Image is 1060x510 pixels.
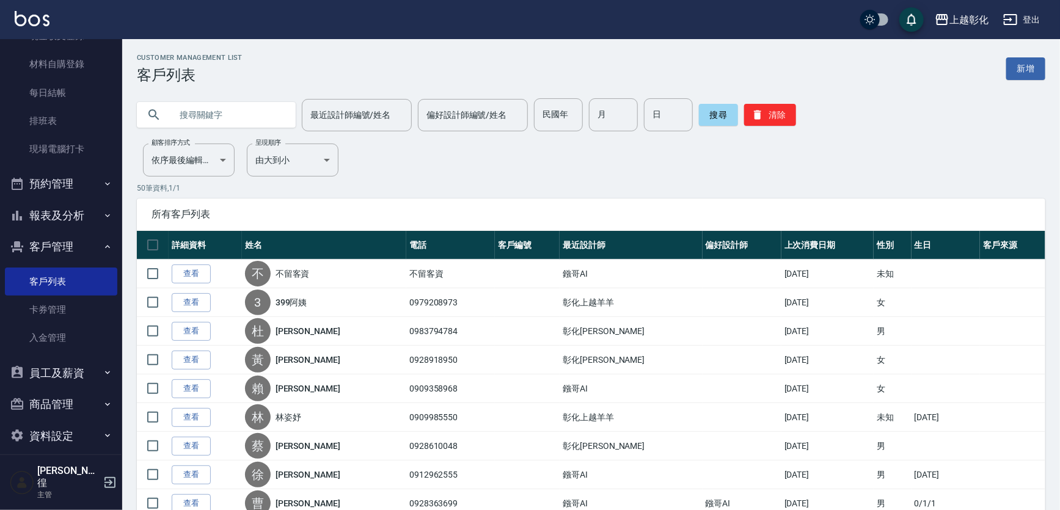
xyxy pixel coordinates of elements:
[172,465,211,484] a: 查看
[406,461,495,489] td: 0912962555
[781,374,874,403] td: [DATE]
[998,9,1045,31] button: 登出
[245,376,271,401] div: 賴
[703,231,781,260] th: 偏好設計師
[172,351,211,370] a: 查看
[5,231,117,263] button: 客戶管理
[560,260,702,288] td: 鏹哥AI
[245,261,271,286] div: 不
[171,98,286,131] input: 搜尋關鍵字
[5,388,117,420] button: 商品管理
[137,183,1045,194] p: 50 筆資料, 1 / 1
[276,325,340,337] a: [PERSON_NAME]
[152,208,1031,220] span: 所有客戶列表
[560,403,702,432] td: 彰化上越羊羊
[781,403,874,432] td: [DATE]
[874,374,911,403] td: 女
[699,104,738,126] button: 搜尋
[169,231,242,260] th: 詳細資料
[874,288,911,317] td: 女
[781,432,874,461] td: [DATE]
[276,411,301,423] a: 林姿妤
[781,260,874,288] td: [DATE]
[5,135,117,163] a: 現場電腦打卡
[560,288,702,317] td: 彰化上越羊羊
[560,317,702,346] td: 彰化[PERSON_NAME]
[781,288,874,317] td: [DATE]
[406,346,495,374] td: 0928918950
[406,231,495,260] th: 電話
[406,317,495,346] td: 0983794784
[143,144,235,177] div: 依序最後編輯時間
[5,168,117,200] button: 預約管理
[276,497,340,509] a: [PERSON_NAME]
[874,231,911,260] th: 性別
[781,231,874,260] th: 上次消費日期
[949,12,989,27] div: 上越彰化
[560,231,702,260] th: 最近設計師
[172,264,211,283] a: 查看
[245,318,271,344] div: 杜
[874,403,911,432] td: 未知
[560,432,702,461] td: 彰化[PERSON_NAME]
[912,403,981,432] td: [DATE]
[912,461,981,489] td: [DATE]
[781,317,874,346] td: [DATE]
[276,296,307,308] a: 399阿姨
[874,317,911,346] td: 男
[247,144,338,177] div: 由大到小
[172,408,211,427] a: 查看
[406,432,495,461] td: 0928610048
[406,403,495,432] td: 0909985550
[255,138,281,147] label: 呈現順序
[5,420,117,452] button: 資料設定
[242,231,406,260] th: 姓名
[406,260,495,288] td: 不留客資
[37,489,100,500] p: 主管
[276,354,340,366] a: [PERSON_NAME]
[245,462,271,487] div: 徐
[5,200,117,231] button: 報表及分析
[172,322,211,341] a: 查看
[276,440,340,452] a: [PERSON_NAME]
[560,374,702,403] td: 鏹哥AI
[874,461,911,489] td: 男
[5,107,117,135] a: 排班表
[781,461,874,489] td: [DATE]
[560,346,702,374] td: 彰化[PERSON_NAME]
[5,268,117,296] a: 客戶列表
[15,11,49,26] img: Logo
[5,357,117,389] button: 員工及薪資
[5,79,117,107] a: 每日結帳
[245,433,271,459] div: 蔡
[276,268,310,280] a: 不留客資
[874,432,911,461] td: 男
[172,379,211,398] a: 查看
[245,347,271,373] div: 黃
[406,374,495,403] td: 0909358968
[37,465,100,489] h5: [PERSON_NAME]徨
[495,231,560,260] th: 客戶編號
[10,470,34,495] img: Person
[5,296,117,324] a: 卡券管理
[245,290,271,315] div: 3
[874,260,911,288] td: 未知
[781,346,874,374] td: [DATE]
[406,288,495,317] td: 0979208973
[899,7,924,32] button: save
[560,461,702,489] td: 鏹哥AI
[912,231,981,260] th: 生日
[152,138,190,147] label: 顧客排序方式
[245,404,271,430] div: 林
[137,54,243,62] h2: Customer Management List
[930,7,993,32] button: 上越彰化
[5,50,117,78] a: 材料自購登錄
[5,324,117,352] a: 入金管理
[980,231,1045,260] th: 客戶來源
[172,437,211,456] a: 查看
[276,468,340,481] a: [PERSON_NAME]
[1006,57,1045,80] a: 新增
[276,382,340,395] a: [PERSON_NAME]
[137,67,243,84] h3: 客戶列表
[744,104,796,126] button: 清除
